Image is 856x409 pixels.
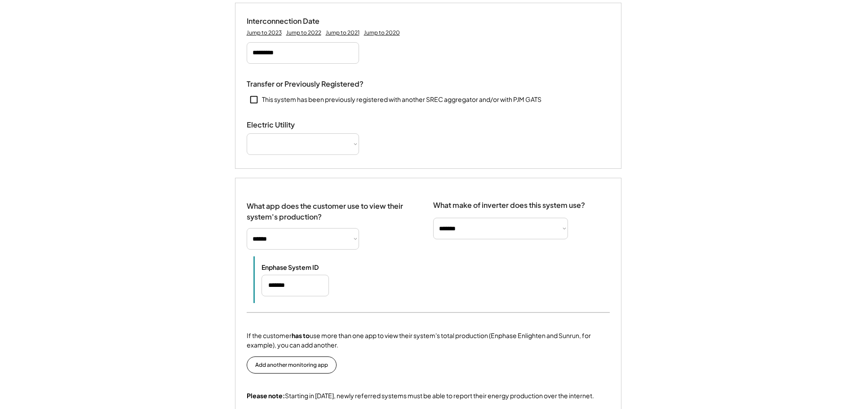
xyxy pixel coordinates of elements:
[262,95,541,104] div: This system has been previously registered with another SREC aggregator and/or with PJM GATS
[247,79,364,89] div: Transfer or Previously Registered?
[364,29,400,36] div: Jump to 2020
[292,331,310,339] strong: has to
[286,29,321,36] div: Jump to 2022
[247,356,337,374] button: Add another monitoring app
[247,391,285,400] strong: Please note:
[247,29,282,36] div: Jump to 2023
[247,391,594,400] div: Starting in [DATE], newly referred systems must be able to report their energy production over th...
[247,120,337,130] div: Electric Utility
[326,29,359,36] div: Jump to 2021
[247,17,337,26] div: Interconnection Date
[247,192,415,222] div: What app does the customer use to view their system's production?
[262,263,351,271] div: Enphase System ID
[247,331,610,350] div: If the customer use more than one app to view their system's total production (Enphase Enlighten ...
[433,192,585,212] div: What make of inverter does this system use?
